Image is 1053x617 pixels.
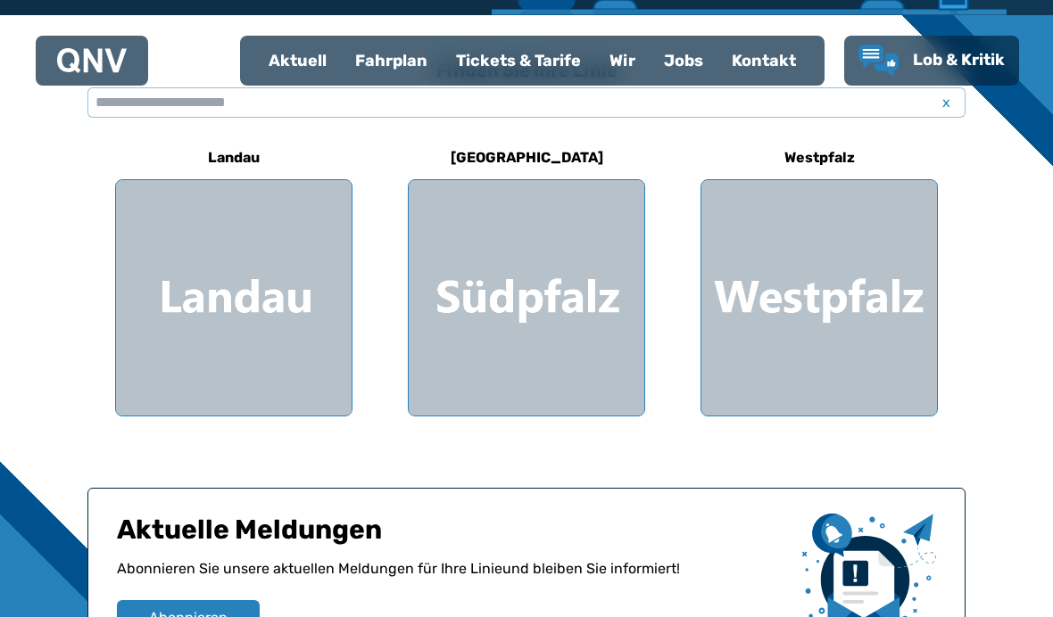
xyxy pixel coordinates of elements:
[933,92,958,113] span: x
[858,45,1005,77] a: Lob & Kritik
[201,144,267,172] h6: Landau
[701,136,938,416] a: Westpfalz Region Westpfalz
[913,50,1005,70] span: Lob & Kritik
[117,558,788,600] p: Abonnieren Sie unsere aktuellen Meldungen für Ihre Linie und bleiben Sie informiert!
[717,37,810,84] a: Kontakt
[442,37,595,84] a: Tickets & Tarife
[57,43,127,78] a: QNV Logo
[595,37,650,84] a: Wir
[650,37,717,84] a: Jobs
[341,37,442,84] a: Fahrplan
[254,37,341,84] a: Aktuell
[115,136,352,416] a: Landau Region Landau
[408,136,645,416] a: [GEOGRAPHIC_DATA] Region Südpfalz
[444,144,610,172] h6: [GEOGRAPHIC_DATA]
[117,514,788,558] h1: Aktuelle Meldungen
[777,144,862,172] h6: Westpfalz
[57,48,127,73] img: QNV Logo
